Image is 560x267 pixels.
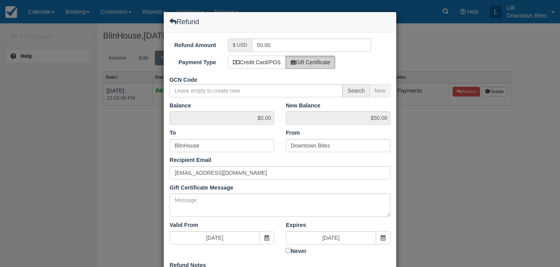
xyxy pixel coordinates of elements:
[286,129,300,137] label: From
[170,18,199,26] h4: Refund
[233,42,247,48] small: $ USD
[286,248,291,253] input: Never
[164,56,222,67] label: Payment Type
[170,139,274,152] input: Name
[228,56,286,69] label: Credit Card/POS
[286,246,390,255] label: Never
[164,73,222,84] label: GCN Code
[252,39,371,52] input: Valid number required.
[170,184,233,192] label: Gift Certificate Message
[286,139,390,152] input: Name
[343,84,370,97] span: Search
[170,111,274,125] span: $0.00
[286,102,320,110] label: New Balance
[285,56,336,69] label: Gift Certificate
[170,221,198,229] label: Valid From
[170,156,211,164] label: Recipient Email
[170,166,390,179] input: Email
[170,129,176,137] label: To
[170,102,191,110] label: Balance
[286,221,306,229] label: Expires
[370,84,390,97] span: New
[170,84,343,97] input: Leave empty to create new
[164,39,222,49] label: Refund Amount
[286,111,390,125] span: $50.00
